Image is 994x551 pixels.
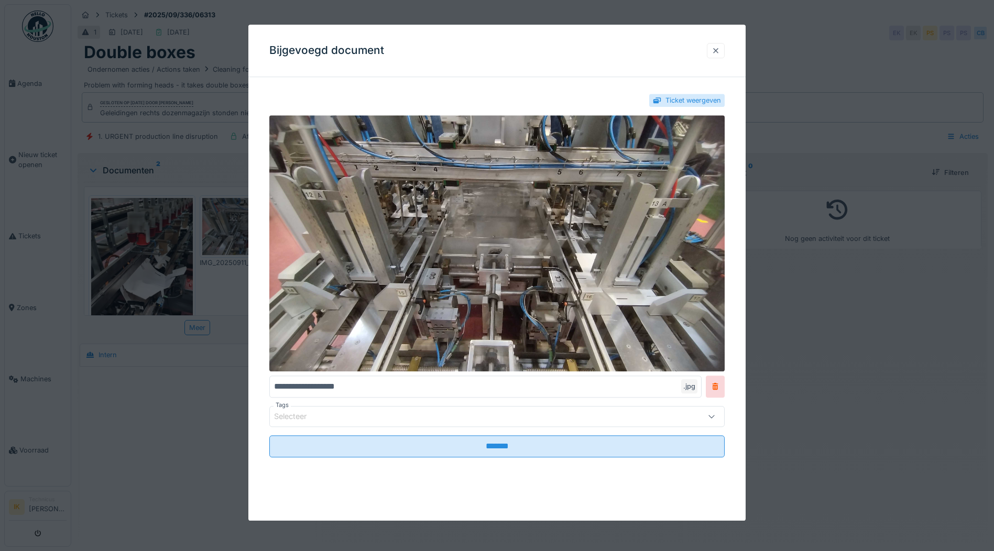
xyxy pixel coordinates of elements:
[274,401,291,410] label: Tags
[665,95,721,105] div: Ticket weergeven
[274,411,321,422] div: Selecteer
[681,379,697,393] div: .jpg
[269,116,725,372] img: db96807b-1688-4add-b2d7-a2bba4614731-IMG_20250911_150031.jpg
[269,44,384,57] h3: Bijgevoegd document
